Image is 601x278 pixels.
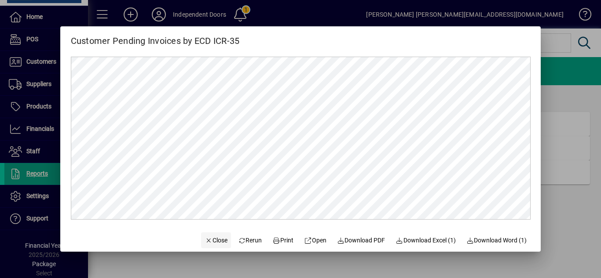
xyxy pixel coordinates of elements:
span: Download PDF [337,236,385,245]
button: Close [201,232,231,248]
a: Download PDF [333,232,389,248]
button: Print [269,232,297,248]
span: Print [273,236,294,245]
button: Download Word (1) [463,232,531,248]
h2: Customer Pending Invoices by ECD ICR-35 [60,26,250,48]
span: Download Excel (1) [396,236,456,245]
button: Download Excel (1) [392,232,459,248]
span: Rerun [238,236,262,245]
span: Open [304,236,326,245]
a: Open [300,232,330,248]
span: Download Word (1) [466,236,527,245]
span: Close [205,236,227,245]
